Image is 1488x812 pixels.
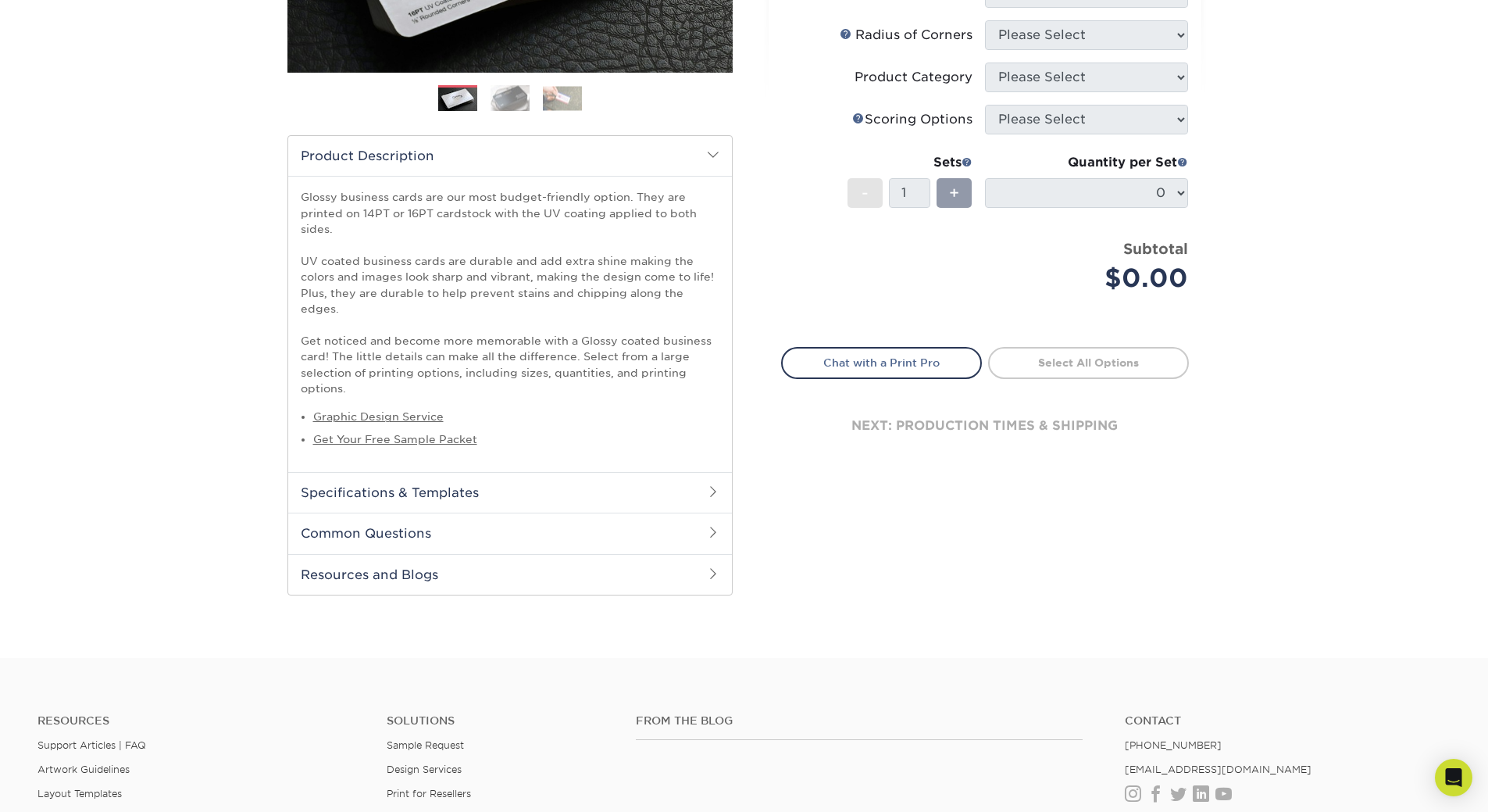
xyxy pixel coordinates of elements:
[491,84,530,112] img: Business Cards 02
[855,68,972,87] div: Product Category
[37,788,122,799] a: Layout Templates
[862,181,869,205] span: -
[438,80,477,119] img: Business Cards 01
[1125,714,1451,728] a: Contact
[781,347,982,378] a: Chat with a Print Pro
[301,189,719,396] p: Glossy business cards are our most budget-friendly option. They are printed on 14PT or 16PT cards...
[387,764,462,775] a: Design Services
[1435,759,1472,796] div: Open Intercom Messenger
[37,764,130,775] a: Artwork Guidelines
[387,714,612,728] h4: Solutions
[1125,764,1311,775] a: [EMAIL_ADDRESS][DOMAIN_NAME]
[840,26,972,45] div: Radius of Corners
[781,379,1189,473] div: next: production times & shipping
[949,181,959,205] span: +
[997,259,1188,297] div: $0.00
[37,714,363,728] h4: Resources
[288,472,732,513] h2: Specifications & Templates
[288,136,732,176] h2: Product Description
[288,513,732,553] h2: Common Questions
[543,86,582,110] img: Business Cards 03
[988,347,1189,378] a: Select All Options
[985,153,1188,172] div: Quantity per Set
[1125,739,1222,751] a: [PHONE_NUMBER]
[1123,240,1188,257] strong: Subtotal
[313,433,477,445] a: Get Your Free Sample Packet
[847,153,972,172] div: Sets
[636,714,1083,728] h4: From the Blog
[387,788,471,799] a: Print for Resellers
[288,554,732,595] h2: Resources and Blogs
[37,739,146,751] a: Support Articles | FAQ
[313,410,444,423] a: Graphic Design Service
[387,739,464,751] a: Sample Request
[852,110,972,129] div: Scoring Options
